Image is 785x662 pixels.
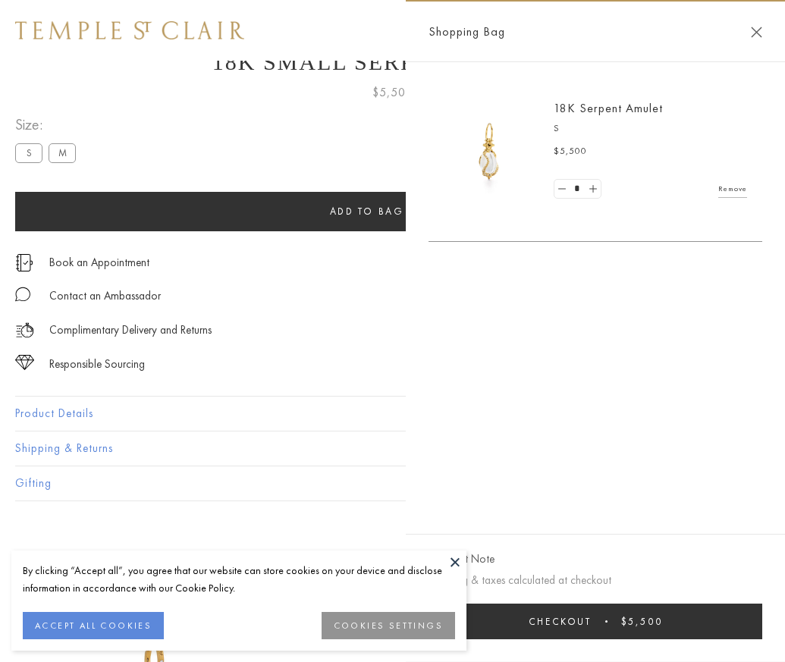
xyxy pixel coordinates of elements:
[49,355,145,374] div: Responsible Sourcing
[15,287,30,302] img: MessageIcon-01_2.svg
[444,106,535,197] img: P51836-E11SERPPV
[15,192,718,231] button: Add to bag
[585,180,600,199] a: Set quantity to 2
[429,604,762,639] button: Checkout $5,500
[23,612,164,639] button: ACCEPT ALL COOKIES
[429,571,762,590] p: Shipping & taxes calculated at checkout
[49,143,76,162] label: M
[15,466,770,500] button: Gifting
[15,143,42,162] label: S
[15,254,33,271] img: icon_appointment.svg
[529,615,592,628] span: Checkout
[15,355,34,370] img: icon_sourcing.svg
[718,180,747,197] a: Remove
[751,27,762,38] button: Close Shopping Bag
[554,144,587,159] span: $5,500
[15,49,770,75] h1: 18K Small Serpent Amulet
[621,615,663,628] span: $5,500
[49,321,212,340] p: Complimentary Delivery and Returns
[15,431,770,466] button: Shipping & Returns
[15,397,770,431] button: Product Details
[15,112,82,137] span: Size:
[23,562,455,597] div: By clicking “Accept all”, you agree that our website can store cookies on your device and disclos...
[15,21,244,39] img: Temple St. Clair
[330,205,404,218] span: Add to bag
[15,321,34,340] img: icon_delivery.svg
[372,83,413,102] span: $5,500
[429,22,505,42] span: Shopping Bag
[322,612,455,639] button: COOKIES SETTINGS
[554,180,570,199] a: Set quantity to 0
[429,550,495,569] button: Add Gift Note
[554,121,747,136] p: S
[49,254,149,271] a: Book an Appointment
[554,100,663,116] a: 18K Serpent Amulet
[49,287,161,306] div: Contact an Ambassador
